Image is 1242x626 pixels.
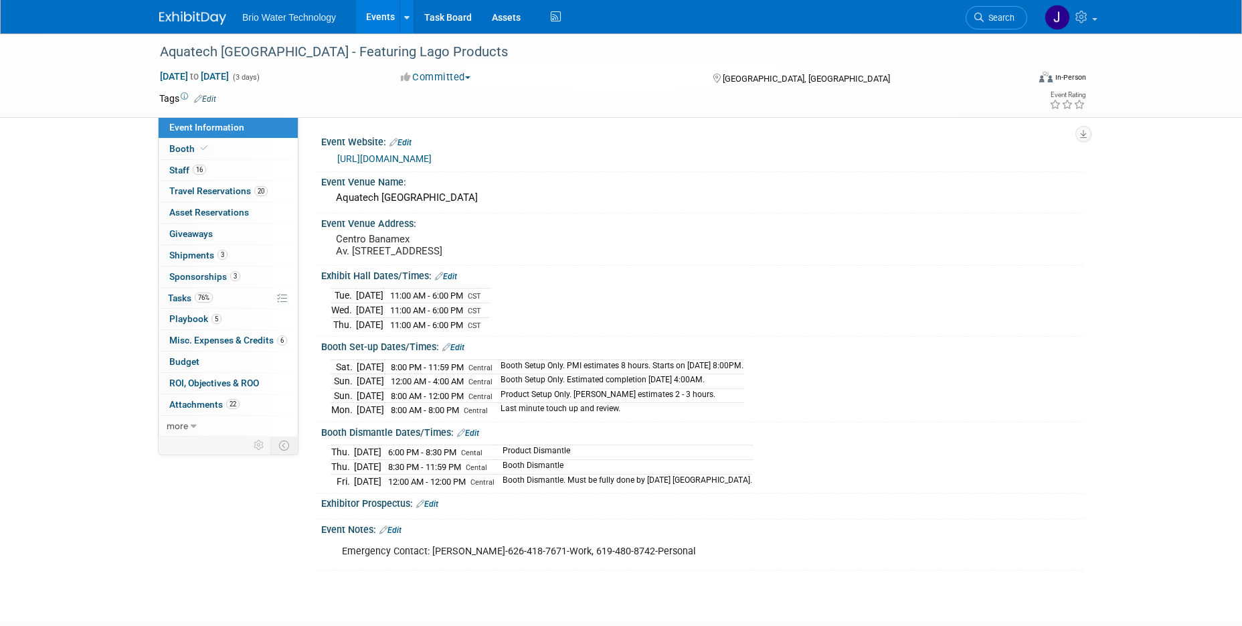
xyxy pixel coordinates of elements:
[357,374,384,389] td: [DATE]
[331,474,354,488] td: Fri.
[331,360,357,374] td: Sat.
[495,445,752,460] td: Product Dismantle
[159,70,230,82] span: [DATE] [DATE]
[188,71,201,82] span: to
[254,186,268,196] span: 20
[493,403,743,417] td: Last minute touch up and review.
[391,376,464,386] span: 12:00 AM - 4:00 AM
[331,187,1073,208] div: Aquatech [GEOGRAPHIC_DATA]
[331,460,354,475] td: Thu.
[159,309,298,329] a: Playbook5
[159,416,298,437] a: more
[948,70,1086,90] div: Event Format
[201,145,207,152] i: Booth reservation complete
[321,493,1083,511] div: Exhibitor Prospectus:
[337,153,432,164] a: [URL][DOMAIN_NAME]
[331,289,356,303] td: Tue.
[169,165,206,175] span: Staff
[159,224,298,244] a: Giveaways
[217,250,228,260] span: 3
[168,293,213,303] span: Tasks
[457,428,479,438] a: Edit
[388,462,461,472] span: 8:30 PM - 11:59 PM
[391,405,459,415] span: 8:00 AM - 8:00 PM
[195,293,213,303] span: 76%
[159,288,298,309] a: Tasks76%
[169,313,221,324] span: Playbook
[331,374,357,389] td: Sun.
[321,172,1083,189] div: Event Venue Name:
[211,314,221,324] span: 5
[155,40,1007,64] div: Aquatech [GEOGRAPHIC_DATA] - Featuring Lago Products
[356,303,383,318] td: [DATE]
[466,463,487,472] span: Cental
[468,378,493,386] span: Central
[354,460,381,475] td: [DATE]
[159,330,298,351] a: Misc. Expenses & Credits6
[356,289,383,303] td: [DATE]
[232,73,260,82] span: (3 days)
[390,305,463,315] span: 11:00 AM - 6:00 PM
[159,266,298,287] a: Sponsorships3
[331,403,357,417] td: Mon.
[379,526,402,535] a: Edit
[321,337,1083,354] div: Booth Set-up Dates/Times:
[388,447,456,457] span: 6:00 PM - 8:30 PM
[159,139,298,159] a: Booth
[159,351,298,372] a: Budget
[391,362,464,372] span: 8:00 PM - 11:59 PM
[277,335,287,345] span: 6
[357,403,384,417] td: [DATE]
[321,132,1083,149] div: Event Website:
[321,266,1083,283] div: Exhibit Hall Dates/Times:
[169,399,240,410] span: Attachments
[321,214,1083,230] div: Event Venue Address:
[461,449,482,457] span: Cental
[356,317,383,331] td: [DATE]
[159,245,298,266] a: Shipments3
[248,437,271,454] td: Personalize Event Tab Strip
[354,474,381,488] td: [DATE]
[1039,72,1053,82] img: Format-Inperson.png
[169,271,240,282] span: Sponsorships
[966,6,1027,29] a: Search
[167,420,188,431] span: more
[333,538,936,565] div: Emergency Contact: [PERSON_NAME]-626-418-7671-Work, 619-480-8742-Personal
[493,374,743,389] td: Booth Setup Only. Estimated completion [DATE] 4:00AM.
[226,399,240,409] span: 22
[169,122,244,133] span: Event Information
[470,478,495,487] span: Central
[468,307,481,315] span: CST
[435,272,457,281] a: Edit
[169,228,213,239] span: Giveaways
[331,445,354,460] td: Thu.
[357,388,384,403] td: [DATE]
[169,250,228,260] span: Shipments
[390,291,463,301] span: 11:00 AM - 6:00 PM
[391,391,464,401] span: 8:00 AM - 12:00 PM
[242,12,336,23] span: Brio Water Technology
[468,392,493,401] span: Central
[159,394,298,415] a: Attachments22
[495,474,752,488] td: Booth Dismantle. Must be fully done by [DATE] [GEOGRAPHIC_DATA].
[169,185,268,196] span: Travel Reservations
[1049,92,1085,98] div: Event Rating
[230,271,240,281] span: 3
[331,303,356,318] td: Wed.
[159,373,298,394] a: ROI, Objectives & ROO
[169,356,199,367] span: Budget
[159,181,298,202] a: Travel Reservations20
[493,388,743,403] td: Product Setup Only. [PERSON_NAME] estimates 2 - 3 hours.
[357,360,384,374] td: [DATE]
[984,13,1014,23] span: Search
[468,364,493,372] span: Central
[390,320,463,330] span: 11:00 AM - 6:00 PM
[468,321,481,330] span: CST
[354,445,381,460] td: [DATE]
[1055,72,1086,82] div: In-Person
[159,117,298,138] a: Event Information
[194,94,216,104] a: Edit
[321,422,1083,440] div: Booth Dismantle Dates/Times:
[1045,5,1070,30] img: James Park
[271,437,298,454] td: Toggle Event Tabs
